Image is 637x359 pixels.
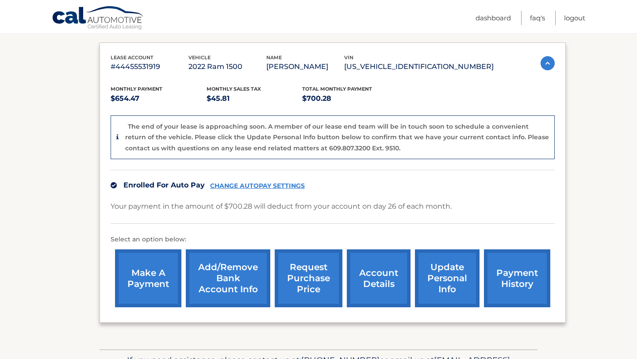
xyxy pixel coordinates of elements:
[186,249,270,307] a: Add/Remove bank account info
[111,54,153,61] span: lease account
[111,234,555,245] p: Select an option below:
[415,249,480,307] a: update personal info
[188,61,266,73] p: 2022 Ram 1500
[111,182,117,188] img: check.svg
[541,56,555,70] img: accordion-active.svg
[111,92,207,105] p: $654.47
[207,92,303,105] p: $45.81
[344,61,494,73] p: [US_VEHICLE_IDENTIFICATION_NUMBER]
[266,61,344,73] p: [PERSON_NAME]
[207,86,261,92] span: Monthly sales Tax
[476,11,511,25] a: Dashboard
[266,54,282,61] span: name
[123,181,205,189] span: Enrolled For Auto Pay
[115,249,181,307] a: make a payment
[302,92,398,105] p: $700.28
[302,86,372,92] span: Total Monthly Payment
[344,54,353,61] span: vin
[484,249,550,307] a: payment history
[564,11,585,25] a: Logout
[275,249,342,307] a: request purchase price
[111,86,162,92] span: Monthly Payment
[530,11,545,25] a: FAQ's
[111,61,188,73] p: #44455531919
[111,200,452,213] p: Your payment in the amount of $700.28 will deduct from your account on day 26 of each month.
[347,249,411,307] a: account details
[210,182,305,190] a: CHANGE AUTOPAY SETTINGS
[188,54,211,61] span: vehicle
[52,6,145,31] a: Cal Automotive
[125,122,549,152] p: The end of your lease is approaching soon. A member of our lease end team will be in touch soon t...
